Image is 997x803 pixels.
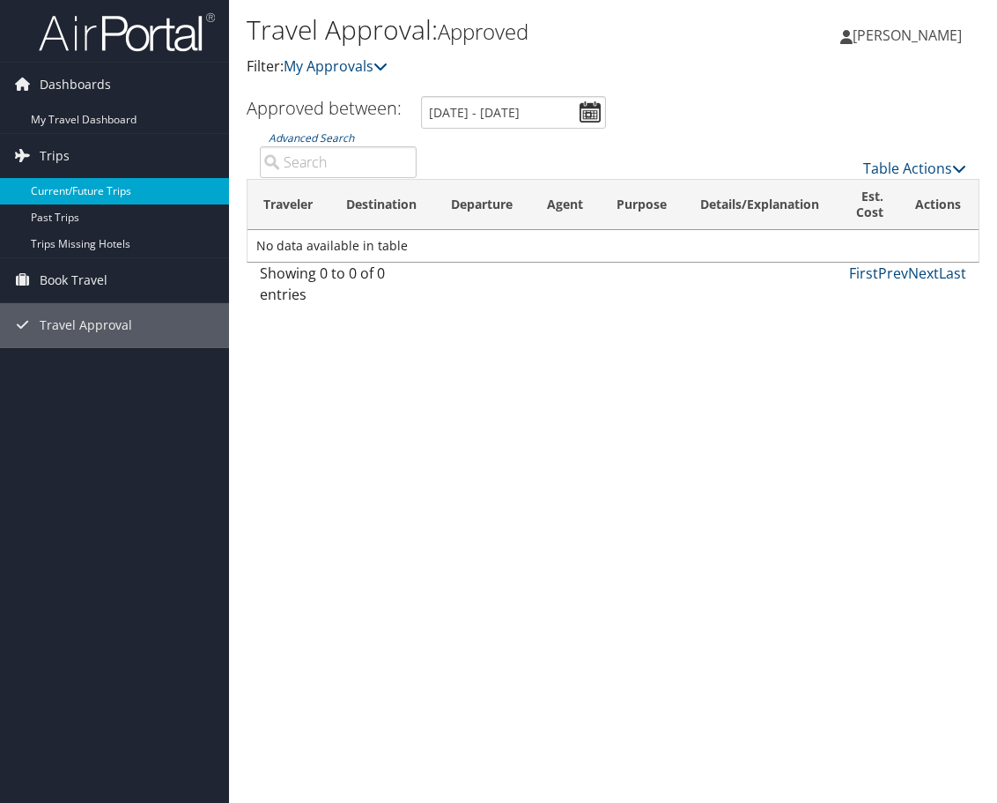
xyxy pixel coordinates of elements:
[247,56,735,78] p: Filter:
[284,56,388,76] a: My Approvals
[863,159,966,178] a: Table Actions
[939,264,966,283] a: Last
[260,263,417,314] div: Showing 0 to 0 of 0 entries
[247,180,330,230] th: Traveler: activate to sort column ascending
[330,180,435,230] th: Destination: activate to sort column ascending
[247,230,979,262] td: No data available in table
[40,63,111,107] span: Dashboards
[840,9,979,62] a: [PERSON_NAME]
[849,264,878,283] a: First
[899,180,979,230] th: Actions
[40,303,132,347] span: Travel Approval
[531,180,601,230] th: Agent
[40,134,70,178] span: Trips
[421,96,606,129] input: [DATE] - [DATE]
[435,180,531,230] th: Departure: activate to sort column ascending
[878,264,908,283] a: Prev
[853,26,962,45] span: [PERSON_NAME]
[39,11,215,53] img: airportal-logo.png
[269,130,354,145] a: Advanced Search
[260,146,417,178] input: Advanced Search
[908,264,939,283] a: Next
[247,11,735,48] h1: Travel Approval:
[438,17,528,46] small: Approved
[684,180,838,230] th: Details/Explanation
[247,96,402,120] h3: Approved between:
[40,258,107,302] span: Book Travel
[601,180,684,230] th: Purpose
[838,180,899,230] th: Est. Cost: activate to sort column ascending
